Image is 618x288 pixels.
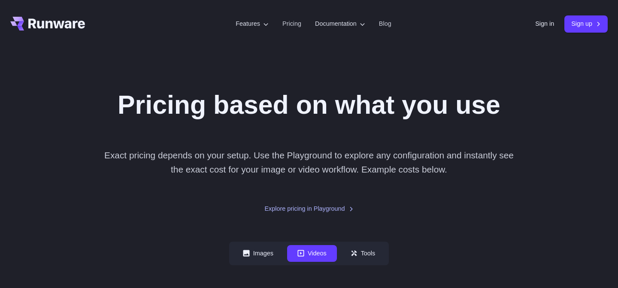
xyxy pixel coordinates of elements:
a: Sign up [564,15,608,32]
label: Features [236,19,269,29]
button: Tools [340,245,386,262]
button: Videos [287,245,337,262]
button: Images [233,245,284,262]
label: Documentation [315,19,365,29]
a: Sign in [535,19,554,29]
p: Exact pricing depends on your setup. Use the Playground to explore any configuration and instantl... [100,148,518,177]
a: Explore pricing in Playground [264,204,353,214]
a: Go to / [10,17,85,30]
a: Blog [379,19,391,29]
a: Pricing [282,19,301,29]
h1: Pricing based on what you use [118,89,500,121]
